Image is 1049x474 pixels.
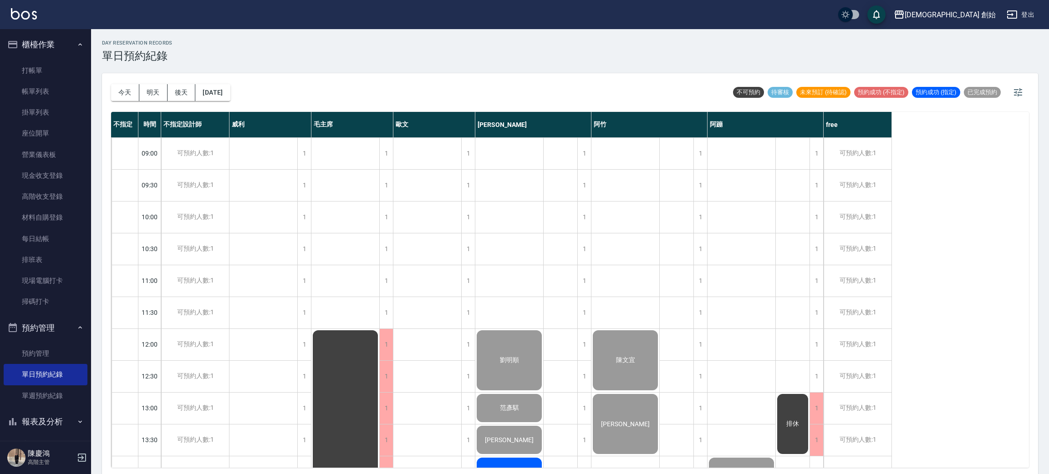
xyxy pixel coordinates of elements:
[138,169,161,201] div: 09:30
[4,364,87,385] a: 單日預約紀錄
[964,88,1001,96] span: 已完成預約
[161,424,229,456] div: 可預約人數:1
[4,186,87,207] a: 高階收支登錄
[693,233,707,265] div: 1
[138,233,161,265] div: 10:30
[577,393,591,424] div: 1
[854,88,908,96] span: 預約成功 (不指定)
[161,112,229,137] div: 不指定設計師
[4,144,87,165] a: 營業儀表板
[297,202,311,233] div: 1
[461,202,475,233] div: 1
[810,361,823,392] div: 1
[693,329,707,360] div: 1
[461,233,475,265] div: 1
[810,297,823,328] div: 1
[379,329,393,360] div: 1
[577,138,591,169] div: 1
[693,265,707,297] div: 1
[810,329,823,360] div: 1
[161,297,229,328] div: 可預約人數:1
[138,424,161,456] div: 13:30
[161,170,229,201] div: 可預約人數:1
[161,361,229,392] div: 可預約人數:1
[1003,6,1038,23] button: 登出
[824,361,891,392] div: 可預約人數:1
[461,393,475,424] div: 1
[393,112,475,137] div: 歐文
[693,361,707,392] div: 1
[138,137,161,169] div: 09:00
[379,170,393,201] div: 1
[599,420,652,428] span: [PERSON_NAME]
[461,170,475,201] div: 1
[195,84,230,101] button: [DATE]
[379,233,393,265] div: 1
[796,88,850,96] span: 未來預訂 (待確認)
[4,123,87,144] a: 座位開單
[461,138,475,169] div: 1
[498,356,521,364] span: 劉明順
[379,361,393,392] div: 1
[461,297,475,328] div: 1
[138,201,161,233] div: 10:00
[11,8,37,20] img: Logo
[905,9,996,20] div: [DEMOGRAPHIC_DATA] 創始
[4,81,87,102] a: 帳單列表
[824,265,891,297] div: 可預約人數:1
[379,202,393,233] div: 1
[912,88,960,96] span: 預約成功 (指定)
[693,424,707,456] div: 1
[824,138,891,169] div: 可預約人數:1
[693,393,707,424] div: 1
[824,170,891,201] div: 可預約人數:1
[161,233,229,265] div: 可預約人數:1
[4,165,87,186] a: 現金收支登錄
[297,233,311,265] div: 1
[139,84,168,101] button: 明天
[102,50,173,62] h3: 單日預約紀錄
[4,33,87,56] button: 櫃檯作業
[810,265,823,297] div: 1
[4,102,87,123] a: 掛單列表
[4,228,87,249] a: 每日結帳
[483,436,535,444] span: [PERSON_NAME]
[161,202,229,233] div: 可預約人數:1
[591,112,708,137] div: 阿竹
[168,84,196,101] button: 後天
[810,202,823,233] div: 1
[614,356,637,364] span: 陳文宜
[824,202,891,233] div: 可預約人數:1
[577,265,591,297] div: 1
[28,449,74,458] h5: 陳慶鴻
[461,265,475,297] div: 1
[810,393,823,424] div: 1
[297,297,311,328] div: 1
[824,393,891,424] div: 可預約人數:1
[577,361,591,392] div: 1
[7,449,25,467] img: Person
[297,361,311,392] div: 1
[475,112,591,137] div: [PERSON_NAME]
[111,84,139,101] button: 今天
[297,424,311,456] div: 1
[890,5,999,24] button: [DEMOGRAPHIC_DATA] 創始
[4,316,87,340] button: 預約管理
[297,393,311,424] div: 1
[577,233,591,265] div: 1
[297,170,311,201] div: 1
[577,170,591,201] div: 1
[577,297,591,328] div: 1
[4,385,87,406] a: 單週預約紀錄
[4,410,87,434] button: 報表及分析
[810,138,823,169] div: 1
[4,249,87,270] a: 排班表
[111,112,138,137] div: 不指定
[4,207,87,228] a: 材料自購登錄
[824,424,891,456] div: 可預約人數:1
[4,433,87,457] button: 客戶管理
[161,329,229,360] div: 可預約人數:1
[4,60,87,81] a: 打帳單
[138,392,161,424] div: 13:00
[28,458,74,466] p: 高階主管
